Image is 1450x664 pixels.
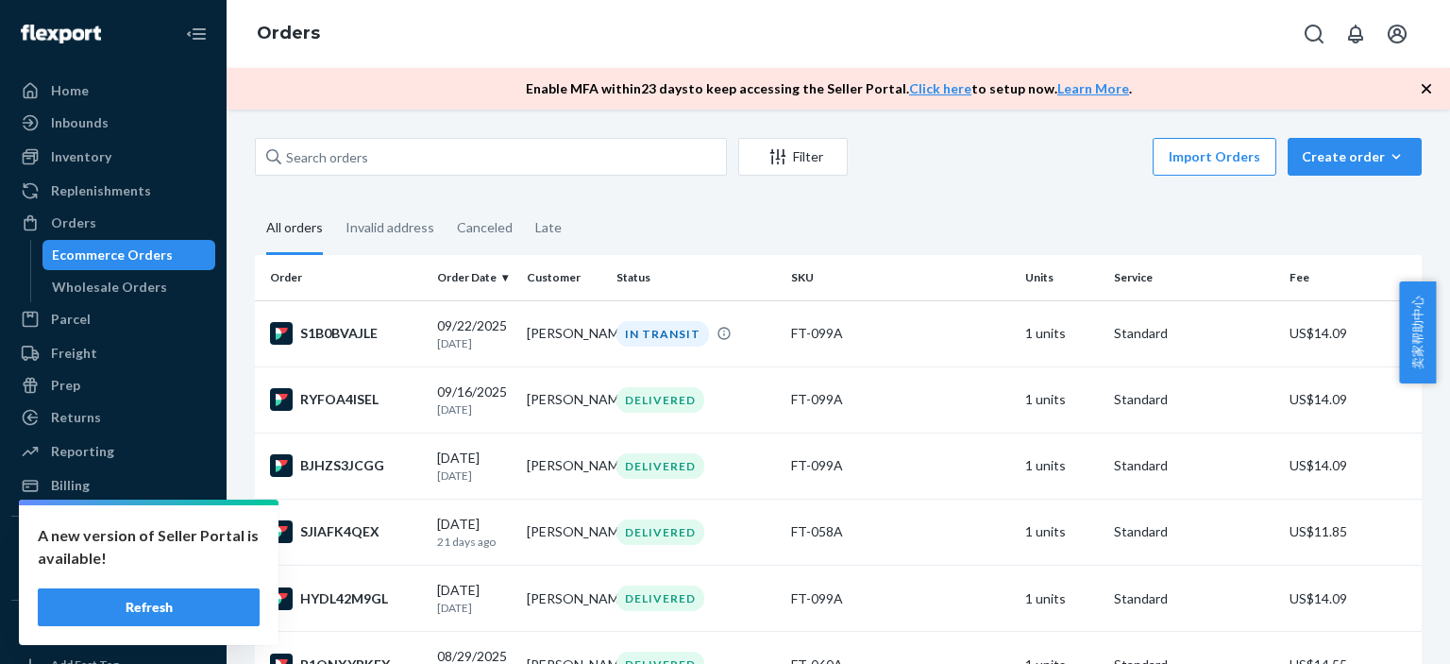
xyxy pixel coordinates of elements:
[609,255,784,300] th: Status
[437,401,512,417] p: [DATE]
[1114,589,1273,608] p: Standard
[21,25,101,43] img: Flexport logo
[616,519,704,545] div: DELIVERED
[255,138,727,176] input: Search orders
[437,581,512,616] div: [DATE]
[11,76,215,106] a: Home
[51,113,109,132] div: Inbounds
[1399,281,1436,383] button: 卖家帮助中心
[1018,300,1107,366] td: 1 units
[51,147,111,166] div: Inventory
[11,142,215,172] a: Inventory
[791,456,1009,475] div: FT-099A
[791,324,1009,343] div: FT-099A
[526,79,1132,98] p: Enable MFA within 23 days to keep accessing the Seller Portal. to setup now. .
[11,616,215,646] button: Fast Tags
[11,208,215,238] a: Orders
[11,108,215,138] a: Inbounds
[1106,255,1281,300] th: Service
[437,534,512,550] p: 21 days ago
[51,310,91,329] div: Parcel
[270,520,422,543] div: SJIAFK4QEX
[42,272,216,302] a: Wholesale Orders
[1282,499,1422,565] td: US$11.85
[270,388,422,411] div: RYFOA4ISEL
[51,181,151,200] div: Replenishments
[270,587,422,610] div: HYDL42M9GL
[457,203,513,252] div: Canceled
[11,436,215,467] a: Reporting
[1018,255,1107,300] th: Units
[51,476,90,495] div: Billing
[739,147,847,166] div: Filter
[616,453,704,479] div: DELIVERED
[1282,300,1422,366] td: US$14.09
[738,138,848,176] button: Filter
[437,600,512,616] p: [DATE]
[1114,390,1273,409] p: Standard
[51,442,114,461] div: Reporting
[11,370,215,400] a: Prep
[346,203,434,252] div: Invalid address
[11,402,215,433] a: Returns
[11,570,215,592] a: Add Integration
[519,499,609,565] td: [PERSON_NAME]
[270,454,422,477] div: BJHZS3JCGG
[1295,15,1333,53] button: Open Search Box
[51,81,89,100] div: Home
[1018,433,1107,499] td: 1 units
[1114,456,1273,475] p: Standard
[177,15,215,53] button: Close Navigation
[519,300,609,366] td: [PERSON_NAME]
[1282,255,1422,300] th: Fee
[616,586,704,611] div: DELIVERED
[437,316,512,351] div: 09/22/2025
[791,589,1009,608] div: FT-099A
[38,588,260,626] button: Refresh
[1114,522,1273,541] p: Standard
[11,338,215,368] a: Freight
[255,255,430,300] th: Order
[51,408,101,427] div: Returns
[51,376,80,395] div: Prep
[1018,366,1107,433] td: 1 units
[257,23,320,43] a: Orders
[437,468,512,484] p: [DATE]
[437,335,512,351] p: [DATE]
[52,278,167,297] div: Wholesale Orders
[1378,15,1416,53] button: Open account menu
[11,304,215,334] a: Parcel
[527,269,601,285] div: Customer
[784,255,1017,300] th: SKU
[791,522,1009,541] div: FT-058A
[1057,80,1129,96] a: Learn More
[535,203,562,252] div: Late
[1282,566,1422,632] td: US$14.09
[1114,324,1273,343] p: Standard
[52,246,173,264] div: Ecommerce Orders
[437,515,512,550] div: [DATE]
[1337,15,1374,53] button: Open notifications
[616,387,704,413] div: DELIVERED
[42,240,216,270] a: Ecommerce Orders
[616,321,709,347] div: IN TRANSIT
[11,176,215,206] a: Replenishments
[1282,433,1422,499] td: US$14.09
[519,566,609,632] td: [PERSON_NAME]
[1018,566,1107,632] td: 1 units
[51,344,97,363] div: Freight
[11,470,215,501] a: Billing
[791,390,1009,409] div: FT-099A
[437,383,512,417] div: 09/16/2025
[51,213,96,232] div: Orders
[437,449,512,484] div: [DATE]
[11,532,215,562] button: Integrations
[242,7,335,61] ol: breadcrumbs
[519,366,609,433] td: [PERSON_NAME]
[266,203,323,255] div: All orders
[1018,499,1107,565] td: 1 units
[430,255,519,300] th: Order Date
[1153,138,1276,176] button: Import Orders
[1302,147,1408,166] div: Create order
